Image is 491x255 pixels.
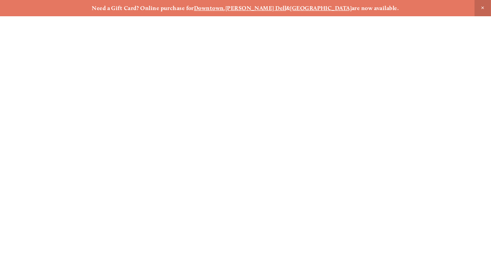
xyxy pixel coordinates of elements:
[352,5,399,12] strong: are now available.
[286,5,290,12] strong: &
[194,5,224,12] a: Downtown
[290,5,352,12] a: [GEOGRAPHIC_DATA]
[224,5,225,12] strong: ,
[92,5,194,12] strong: Need a Gift Card? Online purchase for
[225,5,286,12] a: [PERSON_NAME] Dell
